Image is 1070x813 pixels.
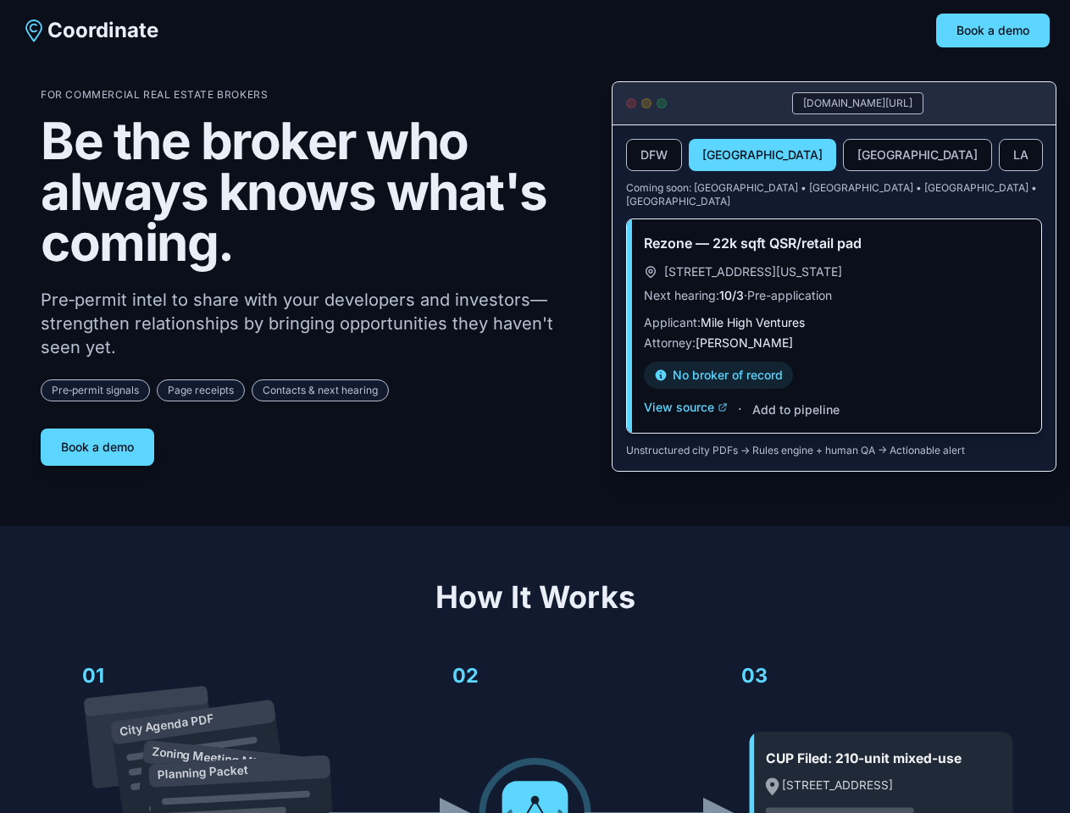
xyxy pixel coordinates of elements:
[701,315,805,329] span: Mile High Ventures
[252,379,389,401] span: Contacts & next hearing
[20,17,47,44] img: Coordinate
[741,663,768,688] text: 03
[626,444,1042,457] p: Unstructured city PDFs → Rules engine + human QA → Actionable alert
[644,399,728,416] button: View source
[626,139,682,171] button: DFW
[41,580,1029,614] h2: How It Works
[999,139,1043,171] button: LA
[151,744,287,772] text: Zoning Meeting Minutes
[936,14,1050,47] button: Book a demo
[782,778,893,792] text: [STREET_ADDRESS]
[452,663,479,688] text: 02
[664,263,842,280] span: [STREET_ADDRESS][US_STATE]
[41,288,585,359] p: Pre‑permit intel to share with your developers and investors—strengthen relationships by bringing...
[644,362,793,389] div: No broker of record
[644,314,1024,331] p: Applicant:
[41,429,154,466] button: Book a demo
[644,287,1024,304] p: Next hearing: · Pre-application
[689,139,836,171] button: [GEOGRAPHIC_DATA]
[843,139,992,171] button: [GEOGRAPHIC_DATA]
[696,335,793,350] span: [PERSON_NAME]
[719,288,744,302] span: 10/3
[644,335,1024,351] p: Attorney:
[47,17,158,44] span: Coordinate
[41,115,585,268] h1: Be the broker who always knows what's coming.
[41,88,585,102] p: For Commercial Real Estate Brokers
[119,711,214,738] text: City Agenda PDF
[20,17,158,44] a: Coordinate
[752,401,840,418] button: Add to pipeline
[82,663,104,688] text: 01
[738,399,742,419] span: ·
[157,379,245,401] span: Page receipts
[41,379,150,401] span: Pre‑permit signals
[792,92,923,114] div: [DOMAIN_NAME][URL]
[644,233,1024,253] h3: Rezone — 22k sqft QSR/retail pad
[626,181,1042,208] p: Coming soon: [GEOGRAPHIC_DATA] • [GEOGRAPHIC_DATA] • [GEOGRAPHIC_DATA] • [GEOGRAPHIC_DATA]
[157,763,248,782] text: Planning Packet
[766,750,962,766] text: CUP Filed: 210-unit mixed-use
